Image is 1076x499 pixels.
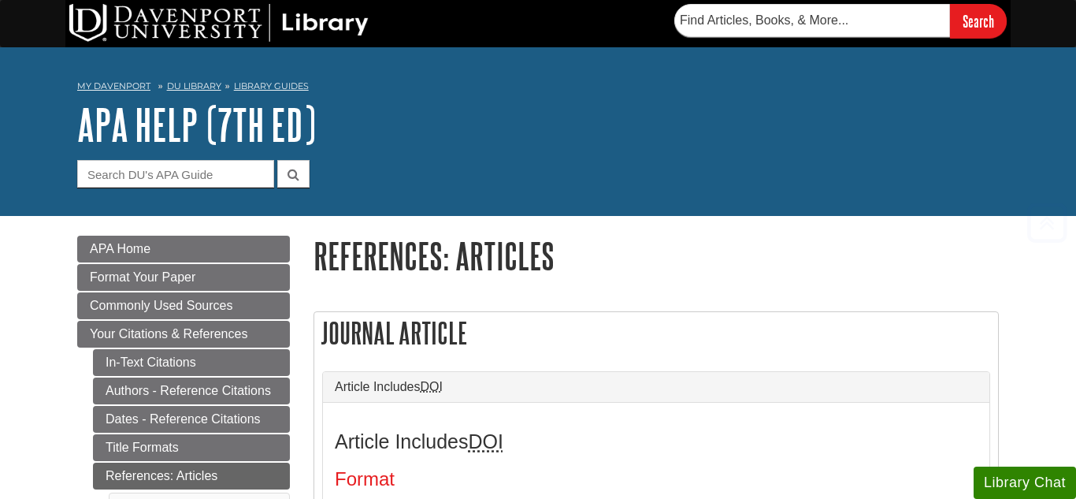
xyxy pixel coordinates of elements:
[469,430,503,452] abbr: Digital Object Identifier. This is the string of numbers associated with a particular article. No...
[335,380,978,394] a: Article IncludesDOI
[77,264,290,291] a: Format Your Paper
[90,270,195,284] span: Format Your Paper
[1022,212,1072,233] a: Back to Top
[93,434,290,461] a: Title Formats
[90,327,247,341] span: Your Citations & References
[93,378,290,404] a: Authors - Reference Citations
[674,4,950,37] input: Find Articles, Books, & More...
[93,463,290,490] a: References: Articles
[335,430,978,453] h3: Article Includes
[234,80,309,91] a: Library Guides
[314,236,999,276] h1: References: Articles
[674,4,1007,38] form: Searches DU Library's articles, books, and more
[950,4,1007,38] input: Search
[93,349,290,376] a: In-Text Citations
[421,380,443,393] abbr: Digital Object Identifier. This is the string of numbers associated with a particular article. No...
[77,76,999,101] nav: breadcrumb
[90,299,232,312] span: Commonly Used Sources
[77,292,290,319] a: Commonly Used Sources
[77,236,290,263] a: APA Home
[314,312,998,354] h2: Journal Article
[77,80,150,93] a: My Davenport
[167,80,221,91] a: DU Library
[90,242,150,255] span: APA Home
[77,100,316,149] a: APA Help (7th Ed)
[69,4,369,42] img: DU Library
[335,469,978,490] h4: Format
[77,321,290,348] a: Your Citations & References
[93,406,290,433] a: Dates - Reference Citations
[974,467,1076,499] button: Library Chat
[77,160,274,188] input: Search DU's APA Guide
